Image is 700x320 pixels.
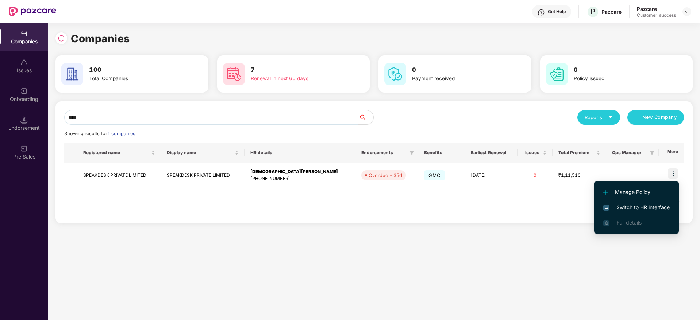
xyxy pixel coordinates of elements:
td: SPEAKDESK PRIVATE LIMITED [77,163,161,188]
img: svg+xml;base64,PHN2ZyBpZD0iUmVsb2FkLTMyeDMyIiB4bWxucz0iaHR0cDovL3d3dy53My5vcmcvMjAwMC9zdmciIHdpZH... [58,35,65,42]
img: svg+xml;base64,PHN2ZyB4bWxucz0iaHR0cDovL3d3dy53My5vcmcvMjAwMC9zdmciIHdpZHRoPSIxNiIgaGVpZ2h0PSIxNi... [603,205,609,211]
span: Registered name [83,150,150,156]
h3: 0 [574,65,666,75]
th: Earliest Renewal [465,143,518,163]
div: Renewal in next 60 days [251,75,343,83]
img: svg+xml;base64,PHN2ZyBpZD0iSGVscC0zMngzMiIgeG1sbnM9Imh0dHA6Ly93d3cudzMub3JnLzIwMDAvc3ZnIiB3aWR0aD... [538,9,545,16]
img: svg+xml;base64,PHN2ZyB4bWxucz0iaHR0cDovL3d3dy53My5vcmcvMjAwMC9zdmciIHdpZHRoPSI2MCIgaGVpZ2h0PSI2MC... [61,63,83,85]
span: Switch to HR interface [603,203,670,211]
span: Display name [167,150,233,156]
span: filter [649,148,656,157]
img: svg+xml;base64,PHN2ZyB4bWxucz0iaHR0cDovL3d3dy53My5vcmcvMjAwMC9zdmciIHdpZHRoPSIxNi4zNjMiIGhlaWdodD... [603,220,609,226]
th: Benefits [418,143,465,163]
img: svg+xml;base64,PHN2ZyB4bWxucz0iaHR0cDovL3d3dy53My5vcmcvMjAwMC9zdmciIHdpZHRoPSI2MCIgaGVpZ2h0PSI2MC... [546,63,568,85]
span: Total Premium [558,150,595,156]
td: SPEAKDESK PRIVATE LIMITED [161,163,245,188]
div: Total Companies [89,75,181,83]
span: filter [409,151,414,155]
div: Pazcare [637,5,676,12]
span: New Company [642,114,677,121]
span: Issues [523,150,541,156]
img: svg+xml;base64,PHN2ZyB4bWxucz0iaHR0cDovL3d3dy53My5vcmcvMjAwMC9zdmciIHdpZHRoPSI2MCIgaGVpZ2h0PSI2MC... [384,63,406,85]
div: 0 [523,172,547,179]
img: svg+xml;base64,PHN2ZyB3aWR0aD0iMjAiIGhlaWdodD0iMjAiIHZpZXdCb3g9IjAgMCAyMCAyMCIgZmlsbD0ibm9uZSIgeG... [20,87,28,95]
span: Showing results for [64,131,136,136]
th: Total Premium [553,143,607,163]
h3: 100 [89,65,181,75]
th: Registered name [77,143,161,163]
div: [DEMOGRAPHIC_DATA][PERSON_NAME] [250,168,350,175]
img: svg+xml;base64,PHN2ZyBpZD0iRHJvcGRvd24tMzJ4MzIiIHhtbG5zPSJodHRwOi8vd3d3LnczLm9yZy8yMDAwL3N2ZyIgd2... [684,9,690,15]
span: GMC [424,170,445,180]
div: Payment received [412,75,504,83]
span: Endorsements [361,150,407,156]
th: Display name [161,143,245,163]
img: svg+xml;base64,PHN2ZyB4bWxucz0iaHR0cDovL3d3dy53My5vcmcvMjAwMC9zdmciIHdpZHRoPSI2MCIgaGVpZ2h0PSI2MC... [223,63,245,85]
img: svg+xml;base64,PHN2ZyB3aWR0aD0iMTQuNSIgaGVpZ2h0PSIxNC41IiB2aWV3Qm94PSIwIDAgMTYgMTYiIGZpbGw9Im5vbm... [20,116,28,124]
span: filter [408,148,415,157]
span: 1 companies. [107,131,136,136]
div: Overdue - 35d [369,172,402,179]
img: svg+xml;base64,PHN2ZyBpZD0iSXNzdWVzX2Rpc2FibGVkIiB4bWxucz0iaHR0cDovL3d3dy53My5vcmcvMjAwMC9zdmciIH... [20,59,28,66]
div: ₹1,11,510 [558,172,601,179]
button: search [358,110,374,125]
div: Policy issued [574,75,666,83]
h3: 7 [251,65,343,75]
td: [DATE] [465,163,518,188]
span: P [591,7,595,16]
span: filter [650,151,654,155]
img: svg+xml;base64,PHN2ZyB3aWR0aD0iMjAiIGhlaWdodD0iMjAiIHZpZXdCb3g9IjAgMCAyMCAyMCIgZmlsbD0ibm9uZSIgeG... [20,145,28,152]
th: Issues [518,143,553,163]
img: icon [668,168,678,179]
h3: 0 [412,65,504,75]
img: svg+xml;base64,PHN2ZyB4bWxucz0iaHR0cDovL3d3dy53My5vcmcvMjAwMC9zdmciIHdpZHRoPSIxMi4yMDEiIGhlaWdodD... [603,190,608,195]
span: caret-down [608,115,613,120]
th: HR details [245,143,355,163]
div: Customer_success [637,12,676,18]
button: plusNew Company [627,110,684,125]
span: search [358,114,373,120]
div: Get Help [548,9,566,15]
div: Pazcare [601,8,622,15]
span: Full details [616,219,642,226]
span: Ops Manager [612,150,647,156]
img: svg+xml;base64,PHN2ZyBpZD0iQ29tcGFuaWVzIiB4bWxucz0iaHR0cDovL3d3dy53My5vcmcvMjAwMC9zdmciIHdpZHRoPS... [20,30,28,37]
th: More [659,143,684,163]
div: Reports [585,114,613,121]
span: plus [635,115,639,121]
img: New Pazcare Logo [9,7,56,16]
h1: Companies [71,31,130,47]
div: [PHONE_NUMBER] [250,175,350,182]
span: Manage Policy [603,188,670,196]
